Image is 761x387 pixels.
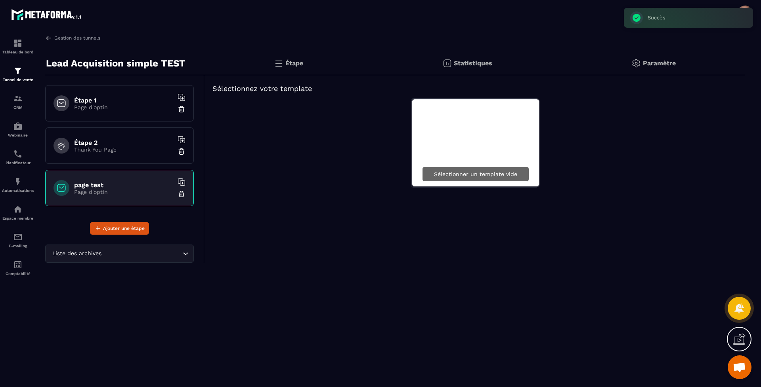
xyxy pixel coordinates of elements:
h6: page test [74,181,173,189]
p: Espace membre [2,216,34,220]
span: Ajouter une étape [103,224,145,232]
img: trash [178,148,185,156]
img: formation [13,38,23,48]
p: CRM [2,105,34,110]
img: bars.0d591741.svg [274,59,283,68]
a: automationsautomationsAutomatisations [2,171,34,199]
p: Thank You Page [74,146,173,153]
a: schedulerschedulerPlanificateur [2,143,34,171]
p: Statistiques [454,59,492,67]
a: Gestion des tunnels [45,34,100,42]
a: automationsautomationsEspace membre [2,199,34,226]
h6: Étape 2 [74,139,173,146]
p: E-mailing [2,244,34,248]
p: Étape [285,59,303,67]
p: Page d'optin [74,104,173,110]
img: stats.20deebd0.svg [442,59,452,68]
span: Liste des archives [50,249,103,258]
a: formationformationTableau de bord [2,32,34,60]
img: accountant [13,260,23,269]
p: Planificateur [2,161,34,165]
p: Page d'optin [74,189,173,195]
img: arrow [45,34,52,42]
p: Tunnel de vente [2,78,34,82]
p: Sélectionner un template vide [434,171,517,177]
h6: Étape 1 [74,97,173,104]
p: Automatisations [2,188,34,193]
a: emailemailE-mailing [2,226,34,254]
p: Tableau de bord [2,50,34,54]
img: formation [13,66,23,76]
input: Search for option [103,249,181,258]
img: logo [11,7,82,21]
p: Paramètre [643,59,676,67]
p: Webinaire [2,133,34,137]
a: automationsautomationsWebinaire [2,116,34,143]
img: scheduler [13,149,23,159]
p: Comptabilité [2,271,34,276]
a: formationformationTunnel de vente [2,60,34,88]
button: Ajouter une étape [90,222,149,235]
img: automations [13,177,23,186]
p: Lead Acquisition simple TEST [46,55,185,71]
a: accountantaccountantComptabilité [2,254,34,282]
div: Search for option [45,245,194,263]
img: formation [13,94,23,103]
img: automations [13,121,23,131]
a: formationformationCRM [2,88,34,116]
img: setting-gr.5f69749f.svg [631,59,641,68]
img: email [13,232,23,242]
img: trash [178,190,185,198]
img: trash [178,105,185,113]
h5: Sélectionnez votre template [212,83,737,94]
img: automations [13,205,23,214]
a: Ouvrir le chat [728,355,751,379]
